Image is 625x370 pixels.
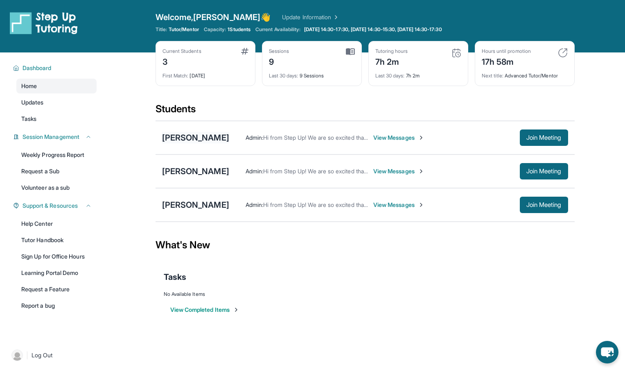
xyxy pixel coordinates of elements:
span: Support & Resources [23,202,78,210]
span: | [26,350,28,360]
span: Admin : [246,168,263,175]
div: Sessions [269,48,289,54]
div: 9 Sessions [269,68,355,79]
a: Request a Feature [16,282,97,297]
a: Tasks [16,111,97,126]
a: Weekly Progress Report [16,148,97,162]
span: View Messages [373,134,424,142]
span: Home [21,82,37,90]
div: What's New [156,227,575,263]
span: Session Management [23,133,79,141]
img: card [558,48,568,58]
span: Next title : [482,73,504,79]
div: [PERSON_NAME] [162,132,229,143]
span: Join Meeting [526,135,562,140]
span: Welcome, [PERSON_NAME] 👋 [156,11,271,23]
a: Tutor Handbook [16,233,97,247]
span: Dashboard [23,64,52,72]
span: View Messages [373,201,424,209]
span: Tasks [21,115,36,123]
button: Join Meeting [520,163,568,179]
button: View Completed Items [170,306,239,314]
button: Dashboard [19,64,92,72]
a: Updates [16,95,97,110]
span: Last 30 days : [269,73,298,79]
span: View Messages [373,167,424,175]
img: card [346,48,355,55]
div: [PERSON_NAME] [162,199,229,211]
span: Updates [21,98,44,107]
button: Session Management [19,133,92,141]
div: No Available Items [164,291,566,297]
span: [DATE] 14:30-17:30, [DATE] 14:30-15:30, [DATE] 14:30-17:30 [304,26,442,33]
a: Learning Portal Demo [16,266,97,280]
button: Join Meeting [520,197,568,213]
div: 9 [269,54,289,68]
img: Chevron Right [331,13,339,21]
a: Help Center [16,216,97,231]
a: Sign Up for Office Hours [16,249,97,264]
img: card [451,48,461,58]
span: Tutor/Mentor [169,26,199,33]
a: [DATE] 14:30-17:30, [DATE] 14:30-15:30, [DATE] 14:30-17:30 [302,26,444,33]
img: card [241,48,248,54]
span: Last 30 days : [375,73,405,79]
a: Home [16,79,97,93]
span: Join Meeting [526,169,562,174]
span: Title: [156,26,167,33]
div: Students [156,102,575,120]
span: Tasks [164,271,186,283]
span: Current Availability: [255,26,300,33]
div: Current Students [162,48,201,54]
button: Support & Resources [19,202,92,210]
a: Request a Sub [16,164,97,179]
img: Chevron-Right [418,134,424,141]
button: chat-button [596,341,618,363]
div: Hours until promotion [482,48,531,54]
div: [DATE] [162,68,248,79]
a: Update Information [282,13,339,21]
span: Log Out [32,351,53,359]
img: Chevron-Right [418,202,424,208]
span: 1 Students [228,26,250,33]
span: First Match : [162,73,189,79]
div: 3 [162,54,201,68]
img: user-img [11,350,23,361]
div: Tutoring hours [375,48,408,54]
a: Report a bug [16,298,97,313]
button: Join Meeting [520,129,568,146]
div: 7h 2m [375,68,461,79]
img: Chevron-Right [418,168,424,175]
div: 7h 2m [375,54,408,68]
a: Volunteer as a sub [16,180,97,195]
a: |Log Out [8,346,97,364]
span: Admin : [246,201,263,208]
span: Join Meeting [526,202,562,207]
span: Capacity: [204,26,226,33]
div: [PERSON_NAME] [162,166,229,177]
img: logo [10,11,78,34]
span: Admin : [246,134,263,141]
div: 17h 58m [482,54,531,68]
div: Advanced Tutor/Mentor [482,68,568,79]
